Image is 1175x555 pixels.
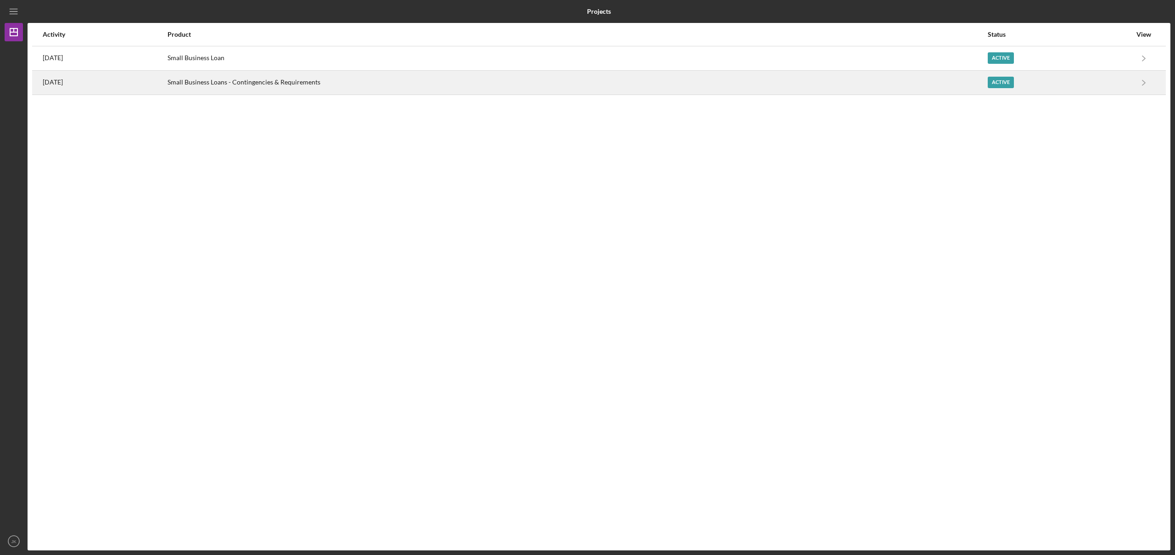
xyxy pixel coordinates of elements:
[988,52,1014,64] div: Active
[43,78,63,86] time: 2025-09-02 14:28
[168,47,987,70] div: Small Business Loan
[988,77,1014,88] div: Active
[43,54,63,62] time: 2025-09-24 11:36
[43,31,167,38] div: Activity
[11,539,17,544] text: JK
[988,31,1131,38] div: Status
[168,31,987,38] div: Product
[1132,31,1155,38] div: View
[5,532,23,550] button: JK
[587,8,611,15] b: Projects
[168,71,987,94] div: Small Business Loans - Contingencies & Requirements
